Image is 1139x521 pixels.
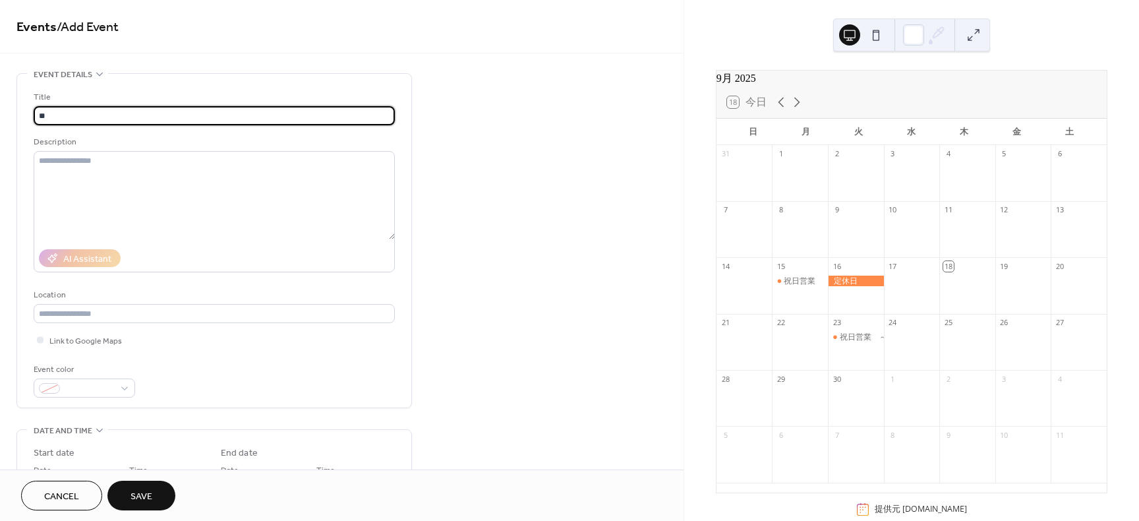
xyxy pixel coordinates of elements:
div: Location [34,288,392,302]
div: 30 [832,374,842,384]
div: 25 [943,318,953,328]
div: 9 [832,205,842,215]
span: Link to Google Maps [49,334,122,348]
button: Cancel [21,481,102,510]
div: 3 [888,149,898,159]
a: Events [16,15,57,40]
div: 18 [943,261,953,271]
div: 10 [999,430,1009,440]
div: 5 [720,430,730,440]
span: Save [131,490,152,504]
div: 31 [720,149,730,159]
div: 17 [888,261,898,271]
span: Date and time [34,424,92,438]
div: 木 [938,119,991,145]
div: 3 [999,374,1009,384]
div: 23 [832,318,842,328]
div: 20 [1055,261,1065,271]
div: 7 [832,430,842,440]
div: 24 [888,318,898,328]
div: End date [221,446,258,460]
div: 8 [888,430,898,440]
a: [DOMAIN_NAME] [902,503,967,514]
span: Cancel [44,490,79,504]
div: 28 [720,374,730,384]
span: Time [129,464,148,477]
div: 4 [943,149,953,159]
div: 26 [999,318,1009,328]
div: 1 [776,149,786,159]
div: 6 [1055,149,1065,159]
div: 定休日 [828,276,884,287]
button: Save [107,481,175,510]
div: 祝日営業 [784,276,815,287]
div: 9月 2025 [716,71,1107,86]
div: 15 [776,261,786,271]
div: 14 [720,261,730,271]
div: Title [34,90,392,104]
div: 27 [1055,318,1065,328]
div: 19 [999,261,1009,271]
span: Time [316,464,335,477]
div: 12 [999,205,1009,215]
div: 日 [727,119,780,145]
div: 祝日営業 ～17時 [828,332,884,343]
div: 祝日営業 ～17時 [840,332,904,343]
div: Event color [34,363,132,377]
div: 16 [832,261,842,271]
div: 8 [776,205,786,215]
div: 10 [888,205,898,215]
div: 金 [991,119,1043,145]
div: 提供元 [875,503,967,515]
div: 水 [885,119,938,145]
div: 6 [776,430,786,440]
div: 7 [720,205,730,215]
span: Date [221,464,239,477]
div: 月 [780,119,832,145]
span: Event details [34,68,92,82]
div: 13 [1055,205,1065,215]
div: 29 [776,374,786,384]
div: 祝日営業 [772,276,828,287]
div: Description [34,135,392,149]
div: 1 [888,374,898,384]
div: 土 [1043,119,1096,145]
div: 5 [999,149,1009,159]
span: / Add Event [57,15,119,40]
div: 22 [776,318,786,328]
div: 11 [1055,430,1065,440]
div: Start date [34,446,74,460]
div: 2 [832,149,842,159]
div: 21 [720,318,730,328]
div: 4 [1055,374,1065,384]
div: 火 [832,119,885,145]
span: Date [34,464,51,477]
div: 9 [943,430,953,440]
div: 2 [943,374,953,384]
div: 11 [943,205,953,215]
